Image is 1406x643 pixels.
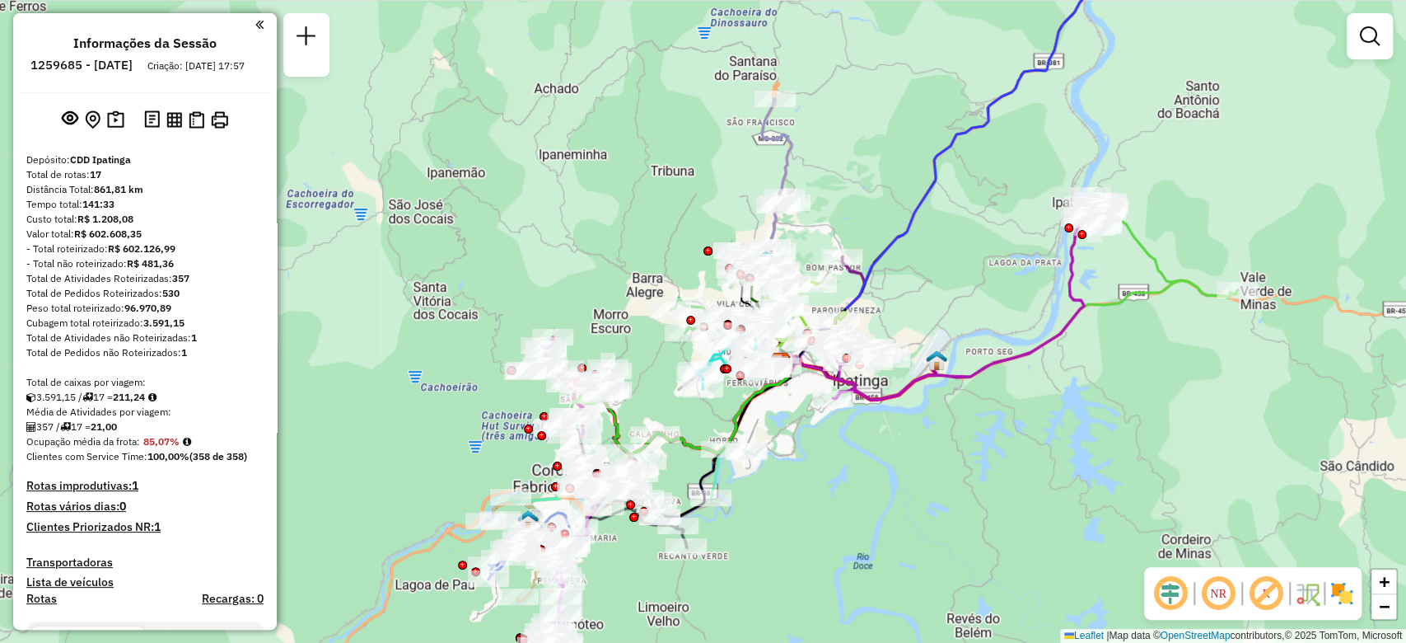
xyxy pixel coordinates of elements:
div: 357 / 17 = [26,420,264,434]
h6: 1259685 - [DATE] [30,58,133,73]
strong: 3.591,15 [143,317,185,329]
a: Rotas [26,592,57,606]
strong: (358 de 358) [189,450,247,462]
h4: Transportadoras [26,556,264,570]
h4: Informações da Sessão [73,35,217,51]
strong: 85,07% [143,435,180,448]
span: Ocultar deslocamento [1151,574,1190,613]
h4: Clientes Priorizados NR: [26,520,264,534]
div: Total de Atividades Roteirizadas: [26,271,264,286]
img: CDD Ipatinga [770,352,792,373]
i: Total de rotas [60,422,71,432]
div: 3.591,15 / 17 = [26,390,264,405]
div: Valor total: [26,227,264,242]
button: Logs desbloquear sessão [141,107,163,133]
img: FAD CDD Ipatinga [926,350,947,371]
div: Peso total roteirizado: [26,301,264,316]
div: Depósito: [26,153,264,167]
div: Map data © contributors,© 2025 TomTom, Microsoft [1060,629,1406,643]
i: Total de Atividades [26,422,36,432]
i: Cubagem total roteirizado [26,392,36,402]
strong: 1 [191,331,197,344]
div: Média de Atividades por viagem: [26,405,264,420]
span: Ocultar NR [1198,574,1238,613]
div: Total de Pedidos Roteirizados: [26,286,264,301]
i: Meta Caixas/viagem: 194,50 Diferença: 16,74 [148,392,156,402]
strong: 0 [119,499,126,514]
a: Zoom out [1371,594,1396,619]
button: Visualizar relatório de Roteirização [163,108,185,130]
div: Tempo total: [26,197,264,212]
em: Média calculada utilizando a maior ocupação (%Peso ou %Cubagem) de cada rota da sessão. Rotas cro... [183,437,191,447]
a: Nova sessão e pesquisa [290,20,323,57]
h4: Rotas vários dias: [26,500,264,514]
strong: 21,00 [91,420,117,433]
h4: Rotas improdutivas: [26,479,264,493]
strong: 96.970,89 [124,302,171,314]
strong: R$ 602.126,99 [108,242,175,255]
img: 205 UDC Light Timóteo [517,509,539,531]
span: Exibir rótulo [1246,574,1286,613]
a: OpenStreetMap [1161,630,1231,641]
span: + [1379,571,1390,592]
button: Imprimir Rotas [208,108,231,132]
button: Centralizar mapa no depósito ou ponto de apoio [82,107,104,133]
img: Exibir/Ocultar setores [1329,580,1355,607]
img: Fluxo de ruas [1294,580,1320,607]
a: Clique aqui para minimizar o painel [255,15,264,34]
a: Zoom in [1371,570,1396,594]
h4: Recargas: 0 [202,592,264,606]
button: Visualizar Romaneio [185,108,208,132]
strong: 357 [172,272,189,284]
div: - Total não roteirizado: [26,256,264,271]
strong: CDD Ipatinga [70,153,131,166]
div: Distância Total: [26,182,264,197]
div: Criação: [DATE] 17:57 [141,59,251,73]
span: Ocupação média da frota: [26,435,140,448]
button: Painel de Sugestão [104,107,128,133]
strong: R$ 602.608,35 [74,228,142,240]
span: − [1379,596,1390,617]
div: Total de Atividades não Roteirizadas: [26,331,264,345]
strong: 861,81 km [94,183,143,195]
strong: 141:33 [82,198,114,210]
strong: R$ 481,36 [127,257,174,270]
i: Total de rotas [82,392,93,402]
a: Leaflet [1064,630,1104,641]
span: | [1106,630,1109,641]
h4: Lista de veículos [26,575,264,589]
strong: 1 [132,478,138,493]
button: Exibir sessão original [58,106,82,133]
strong: 17 [90,168,101,181]
div: Total de Pedidos não Roteirizados: [26,345,264,360]
div: Total de caixas por viagem: [26,375,264,390]
strong: 100,00% [147,450,189,462]
strong: 530 [162,287,180,299]
strong: 1 [154,519,161,534]
a: Exibir filtros [1353,20,1386,53]
div: Custo total: [26,212,264,227]
div: - Total roteirizado: [26,242,264,256]
div: Cubagem total roteirizado: [26,316,264,331]
img: 204 UDC Light Ipatinga [755,250,777,271]
strong: 1 [181,346,187,359]
div: Total de rotas: [26,167,264,182]
strong: R$ 1.208,08 [77,213,133,225]
span: Clientes com Service Time: [26,450,147,462]
strong: 211,24 [113,391,145,403]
